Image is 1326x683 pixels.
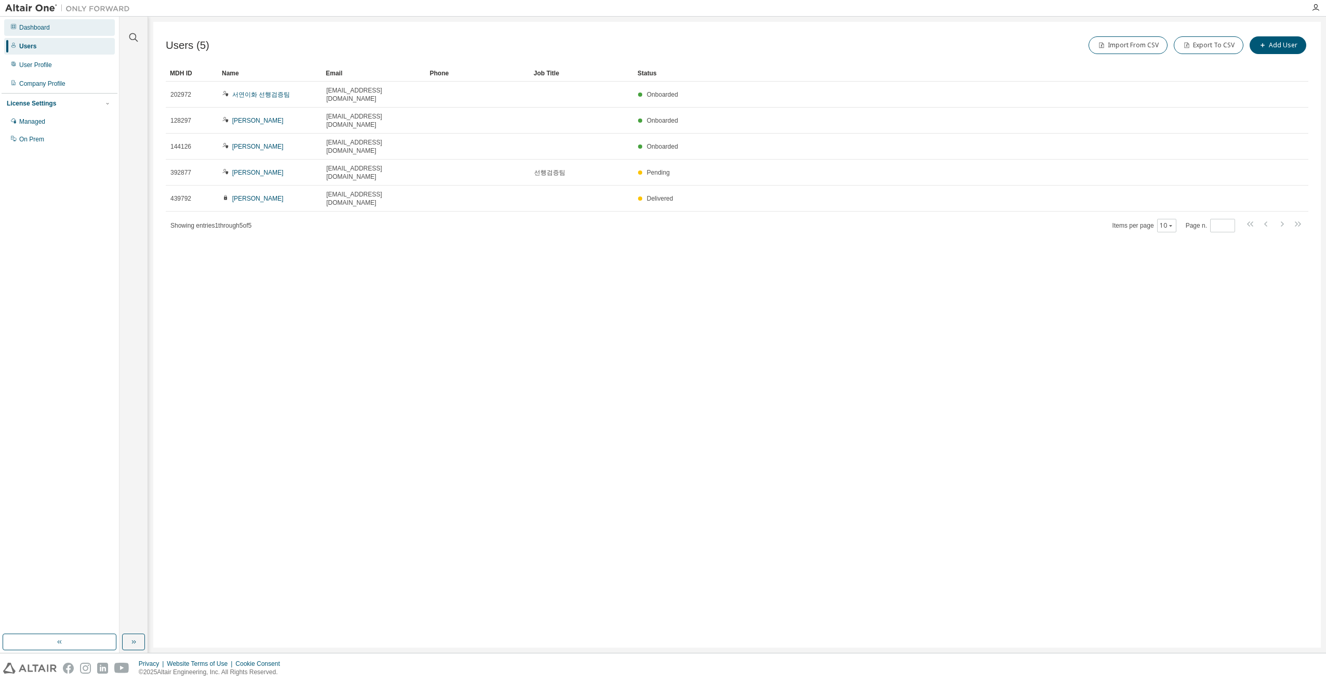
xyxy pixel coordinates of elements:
[97,663,108,674] img: linkedin.svg
[170,222,251,229] span: Showing entries 1 through 5 of 5
[19,61,52,69] div: User Profile
[1186,219,1235,232] span: Page n.
[3,663,57,674] img: altair_logo.svg
[647,91,678,98] span: Onboarded
[167,660,235,668] div: Website Terms of Use
[170,168,191,177] span: 392877
[1174,36,1243,54] button: Export To CSV
[638,65,1254,82] div: Status
[326,65,421,82] div: Email
[170,194,191,203] span: 439792
[139,660,167,668] div: Privacy
[114,663,129,674] img: youtube.svg
[222,65,317,82] div: Name
[139,668,286,677] p: © 2025 Altair Engineering, Inc. All Rights Reserved.
[170,142,191,151] span: 144126
[326,190,421,207] span: [EMAIL_ADDRESS][DOMAIN_NAME]
[232,195,284,202] a: [PERSON_NAME]
[326,112,421,129] span: [EMAIL_ADDRESS][DOMAIN_NAME]
[647,169,670,176] span: Pending
[170,65,214,82] div: MDH ID
[647,117,678,124] span: Onboarded
[19,135,44,143] div: On Prem
[19,23,50,32] div: Dashboard
[19,80,65,88] div: Company Profile
[19,42,36,50] div: Users
[647,143,678,150] span: Onboarded
[170,116,191,125] span: 128297
[326,138,421,155] span: [EMAIL_ADDRESS][DOMAIN_NAME]
[63,663,74,674] img: facebook.svg
[166,40,209,51] span: Users (5)
[5,3,135,14] img: Altair One
[326,164,421,181] span: [EMAIL_ADDRESS][DOMAIN_NAME]
[19,117,45,126] div: Managed
[647,195,673,202] span: Delivered
[235,660,286,668] div: Cookie Consent
[232,91,290,98] a: 서연이화 선행검증팀
[534,168,565,177] span: 선행검증팀
[170,90,191,99] span: 202972
[7,99,56,108] div: License Settings
[232,143,284,150] a: [PERSON_NAME]
[232,169,284,176] a: [PERSON_NAME]
[1160,221,1174,230] button: 10
[326,86,421,103] span: [EMAIL_ADDRESS][DOMAIN_NAME]
[80,663,91,674] img: instagram.svg
[232,117,284,124] a: [PERSON_NAME]
[534,65,629,82] div: Job Title
[430,65,525,82] div: Phone
[1112,219,1176,232] span: Items per page
[1089,36,1168,54] button: Import From CSV
[1250,36,1306,54] button: Add User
